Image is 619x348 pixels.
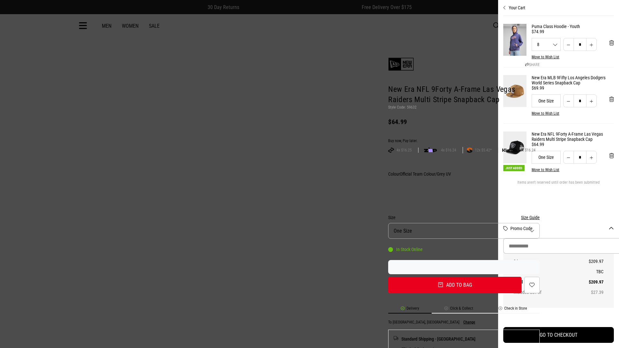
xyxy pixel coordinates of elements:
img: AFTERPAY [388,148,394,153]
img: zip [424,147,437,153]
li: Check in Store [486,306,540,314]
a: Puma Class Hoodie - Youth [532,24,614,29]
button: Move to Wish List [532,55,559,59]
div: Buy now, Pay later. [388,139,540,144]
button: GO TO CHECKOUT [503,327,614,343]
button: Change [463,320,475,324]
img: New Era [388,51,414,77]
li: Click & Collect [432,306,486,314]
h1: New Era NFL 9Forty A-Frame Las Vegas Raiders Multi Stripe Snapback Cap [388,84,540,105]
td: TBC [572,266,604,277]
th: Includes GST of [514,287,572,297]
button: 'Remove from cart [604,35,619,51]
th: 3 items [514,256,572,266]
input: Quantity [574,38,586,51]
span: 12x $5.42* [472,148,494,153]
button: Increase quantity [586,151,597,164]
button: Move to Wish List [532,111,559,116]
button: Increase quantity [586,94,597,107]
iframe: Customer reviews powered by Trustpilot [388,264,540,270]
img: Official Team Colour/Grey UV [389,180,405,202]
div: Items aren't reserved until order has been submitted [503,180,614,190]
button: Apply [569,238,614,254]
input: Quantity [574,151,586,164]
button: One Size [388,223,540,239]
span: Standard Shipping - [GEOGRAPHIC_DATA] [401,335,476,343]
a: SHARE [525,63,540,67]
button: 'Remove from cart [604,148,619,164]
td: $27.39 [572,287,604,297]
button: Decrease quantity [563,151,574,164]
button: Promo Code [510,226,614,231]
input: Quantity [574,94,586,107]
div: Size [388,214,540,221]
button: Size Guide [521,214,540,221]
button: 'Remove from cart [604,91,619,107]
img: KLARNA [502,149,518,152]
span: 4x $16.24 [438,148,459,153]
div: In Stock Online [388,247,423,252]
button: Move to Wish List [532,168,559,172]
span: Official Team Colour/Grey UV [400,171,451,177]
span: $0.00 [524,335,534,343]
button: Decrease quantity [563,38,574,51]
a: New Era MLB 9Fifty Los Angeles Dodgers World Series Snapback Cap [532,75,614,85]
div: $64.99 [388,118,540,126]
iframe: Customer reviews powered by Trustpilot [503,315,614,322]
img: SPLITPAY [467,148,472,153]
img: Puma Class Hoodie - Youth [503,24,526,56]
td: $209.97 [572,256,604,266]
div: One Size [532,94,561,107]
p: To [GEOGRAPHIC_DATA], [GEOGRAPHIC_DATA] [388,320,459,324]
a: New Era NFL 9Forty A-Frame Las Vegas Raiders Multi Stripe Snapback Cap [532,131,614,142]
td: $209.97 [572,277,604,287]
span: 4x $16.24 [518,148,538,153]
span: 8 [532,42,560,47]
div: Colour [388,170,540,178]
p: Style Code: 59632 [388,105,540,110]
button: Increase quantity [586,38,597,51]
th: Total [514,277,572,287]
button: Decrease quantity [563,94,574,107]
span: One Size [394,228,412,234]
div: $74.99 [532,29,614,34]
li: Delivery [388,306,432,314]
th: Shipping [514,266,572,277]
div: $69.99 [532,85,614,91]
button: Add to bag [388,277,522,293]
div: $64.99 [532,142,614,147]
button: Open LiveChat chat widget [5,3,25,22]
span: 4x $16.25 [394,148,414,153]
div: One Size [532,151,561,164]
